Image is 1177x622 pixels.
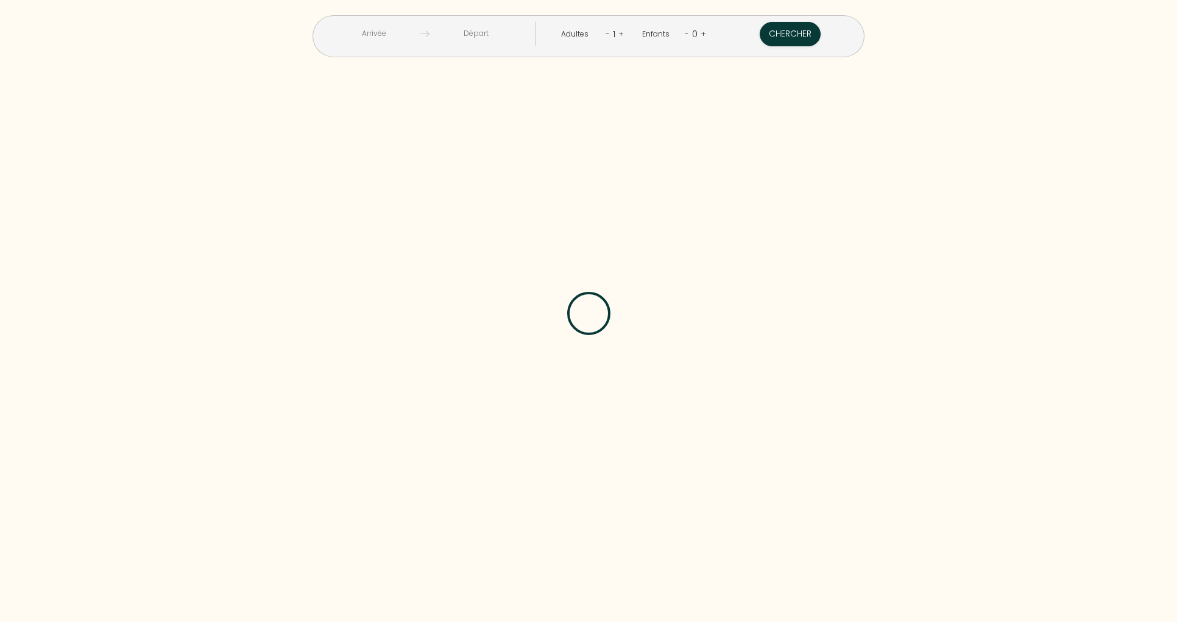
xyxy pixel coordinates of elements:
[689,24,701,44] div: 0
[642,29,674,40] div: Enfants
[606,28,610,40] a: -
[429,22,523,46] input: Départ
[701,28,706,40] a: +
[610,24,618,44] div: 1
[685,28,689,40] a: -
[327,22,420,46] input: Arrivée
[618,28,624,40] a: +
[420,29,429,38] img: guests
[760,22,821,46] button: Chercher
[561,29,593,40] div: Adultes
